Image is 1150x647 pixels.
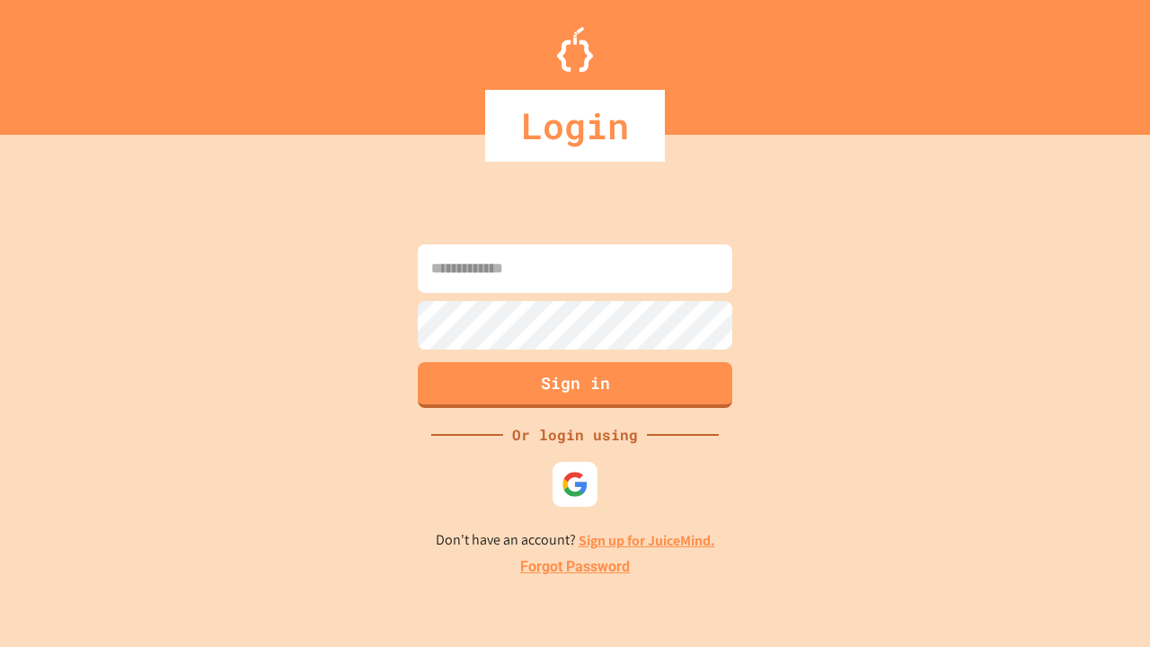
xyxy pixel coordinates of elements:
[557,27,593,72] img: Logo.svg
[562,471,588,498] img: google-icon.svg
[503,424,647,446] div: Or login using
[436,529,715,552] p: Don't have an account?
[418,362,732,408] button: Sign in
[520,556,630,578] a: Forgot Password
[485,90,665,162] div: Login
[579,531,715,550] a: Sign up for JuiceMind.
